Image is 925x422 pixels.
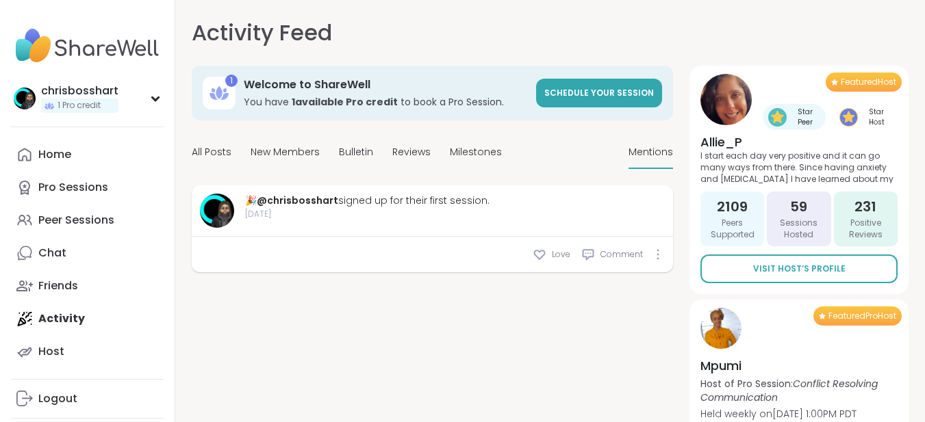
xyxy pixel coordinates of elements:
h4: Mpumi [700,357,898,374]
a: Home [11,138,164,171]
img: Star Host [839,108,858,127]
span: Love [552,248,570,261]
h3: Welcome to ShareWell [244,77,528,92]
span: Visit Host’s Profile [753,263,846,275]
a: Pro Sessions [11,171,164,204]
img: ShareWell Nav Logo [11,22,164,70]
span: Positive Reviews [839,217,892,241]
span: [DATE] [245,208,490,220]
div: Chat [38,246,66,261]
i: Conflict Resolving Communication [700,377,878,404]
a: Friends [11,269,164,302]
span: 1 Pro credit [58,100,101,111]
div: Friends [38,278,78,293]
a: Schedule your session [536,79,662,107]
span: 59 [790,197,807,216]
span: 231 [854,197,876,216]
h4: Allie_P [700,133,898,150]
p: I start each day very positive and it can go many ways from there. Since having anxiety and [MEDI... [700,150,898,183]
a: Peer Sessions [11,204,164,237]
div: Host [38,344,64,359]
b: 1 available Pro credit [292,95,398,109]
p: Held weekly on [DATE] 1:00PM PDT [700,407,898,421]
div: chrisbosshart [41,83,118,98]
div: Peer Sessions [38,213,114,228]
div: 1 [225,75,238,87]
a: Host [11,335,164,368]
span: Peers Supported [706,217,759,241]
span: All Posts [192,145,231,159]
span: Star Peer [789,107,820,127]
img: chrisbosshart [14,88,36,109]
a: Logout [11,382,164,415]
span: Reviews [392,145,431,159]
div: Pro Sessions [38,180,108,195]
span: Bulletin [339,145,373,159]
img: chrisbosshart [200,194,234,228]
h1: Activity Feed [192,16,332,49]
span: Mentions [629,145,673,159]
img: Allie_P [700,74,752,125]
span: Comment [600,248,643,261]
span: 2109 [717,197,748,216]
div: 🎉 signed up for their first session. [245,194,490,208]
div: Home [38,147,71,162]
span: New Members [251,145,320,159]
span: Featured Pro Host [828,311,896,321]
span: Milestones [450,145,502,159]
img: Mpumi [700,308,742,349]
h3: You have to book a Pro Session. [244,95,528,109]
a: @chrisbosshart [257,194,338,207]
a: Chat [11,237,164,269]
div: Logout [38,391,77,406]
img: Star Peer [768,108,787,127]
span: Star Host [861,107,892,127]
p: Host of Pro Session: [700,377,898,404]
a: Visit Host’s Profile [700,254,898,283]
span: Schedule your session [544,87,654,98]
span: Sessions Hosted [772,217,825,241]
span: Featured Host [841,77,896,88]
